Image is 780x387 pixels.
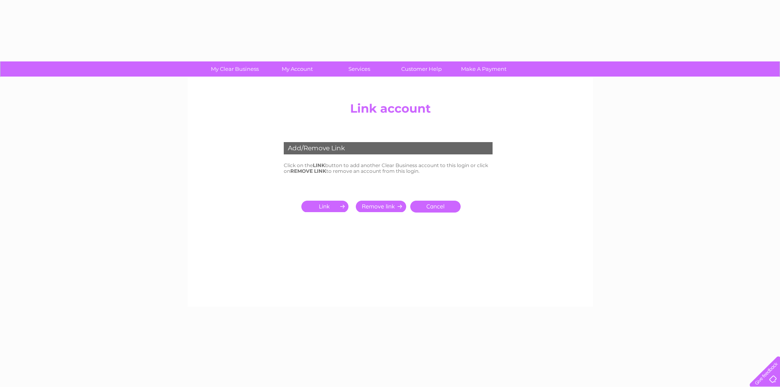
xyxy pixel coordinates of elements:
[263,61,331,77] a: My Account
[301,201,352,212] input: Submit
[388,61,455,77] a: Customer Help
[284,142,493,154] div: Add/Remove Link
[282,161,499,176] td: Click on the button to add another Clear Business account to this login or click on to remove an ...
[410,201,461,213] a: Cancel
[326,61,393,77] a: Services
[356,201,406,212] input: Submit
[290,168,326,174] b: REMOVE LINK
[201,61,269,77] a: My Clear Business
[313,162,325,168] b: LINK
[450,61,518,77] a: Make A Payment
